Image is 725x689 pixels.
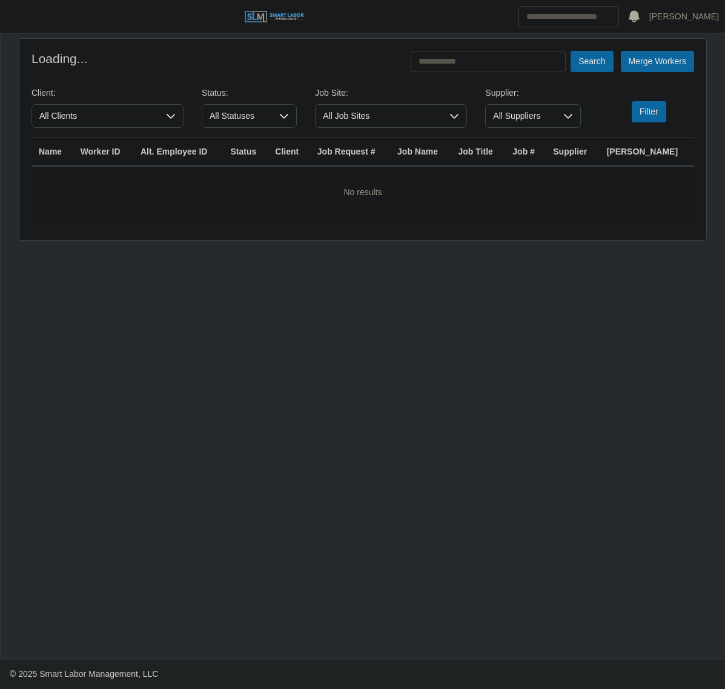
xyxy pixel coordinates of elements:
span: All Job Sites [316,105,442,127]
span: All Statuses [202,105,272,127]
th: Job # [505,138,546,167]
th: Name [31,138,73,167]
th: Job Title [451,138,506,167]
input: Search [518,6,619,27]
button: Filter [632,101,666,122]
button: Merge Workers [621,51,694,72]
th: Alt. Employee ID [133,138,223,167]
th: Job Request # [310,138,390,167]
img: SLM Logo [244,10,305,24]
th: Worker ID [73,138,133,167]
th: Supplier [546,138,599,167]
h4: Loading... [31,51,87,66]
span: All Clients [32,105,159,127]
th: [PERSON_NAME] [600,138,694,167]
th: Status [223,138,268,167]
a: [PERSON_NAME] [649,10,719,23]
span: All Suppliers [486,105,555,127]
span: © 2025 Smart Labor Management, LLC [10,669,158,679]
label: Supplier: [485,87,518,99]
label: Job Site: [315,87,348,99]
button: Search [571,51,613,72]
label: Client: [31,87,56,99]
th: Job Name [390,138,451,167]
th: Client [268,138,310,167]
label: Status: [202,87,228,99]
td: No results [31,166,694,218]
